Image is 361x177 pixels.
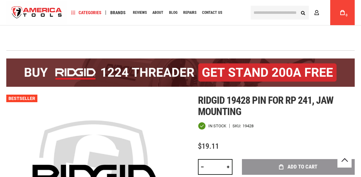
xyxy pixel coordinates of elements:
[133,11,147,14] span: Reviews
[68,8,104,17] a: Categories
[150,8,166,17] a: About
[110,10,126,15] span: Brands
[152,11,163,14] span: About
[346,14,347,17] span: 0
[202,11,222,14] span: Contact Us
[166,8,180,17] a: Blog
[169,11,178,14] span: Blog
[199,8,225,17] a: Contact Us
[71,10,101,15] span: Categories
[243,124,254,128] div: 19428
[6,1,67,25] img: America Tools
[183,11,196,14] span: Repairs
[107,8,129,17] a: Brands
[198,94,333,118] span: Ridgid 19428 pin for rp 241, jaw mounting
[232,124,243,128] strong: SKU
[6,58,355,87] img: BOGO: Buy the RIDGID® 1224 Threader (26092), get the 92467 200A Stand FREE!
[297,7,309,19] button: Search
[208,124,226,128] span: In stock
[180,8,199,17] a: Repairs
[198,122,226,130] div: Availability
[198,142,219,151] span: $19.11
[6,1,67,25] a: store logo
[130,8,150,17] a: Reviews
